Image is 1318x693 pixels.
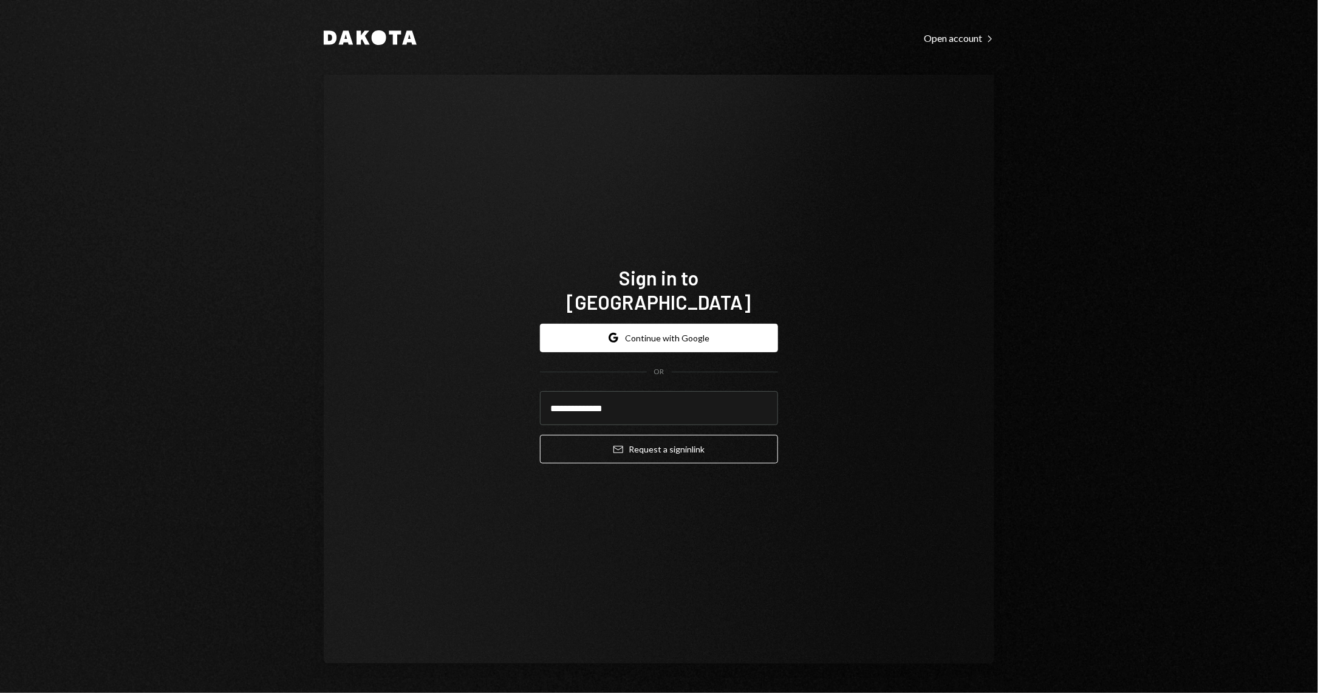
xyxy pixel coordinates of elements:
div: OR [654,367,664,377]
button: Request a signinlink [540,435,778,463]
h1: Sign in to [GEOGRAPHIC_DATA] [540,265,778,314]
a: Open account [924,31,994,44]
div: Open account [924,32,994,44]
button: Continue with Google [540,324,778,352]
